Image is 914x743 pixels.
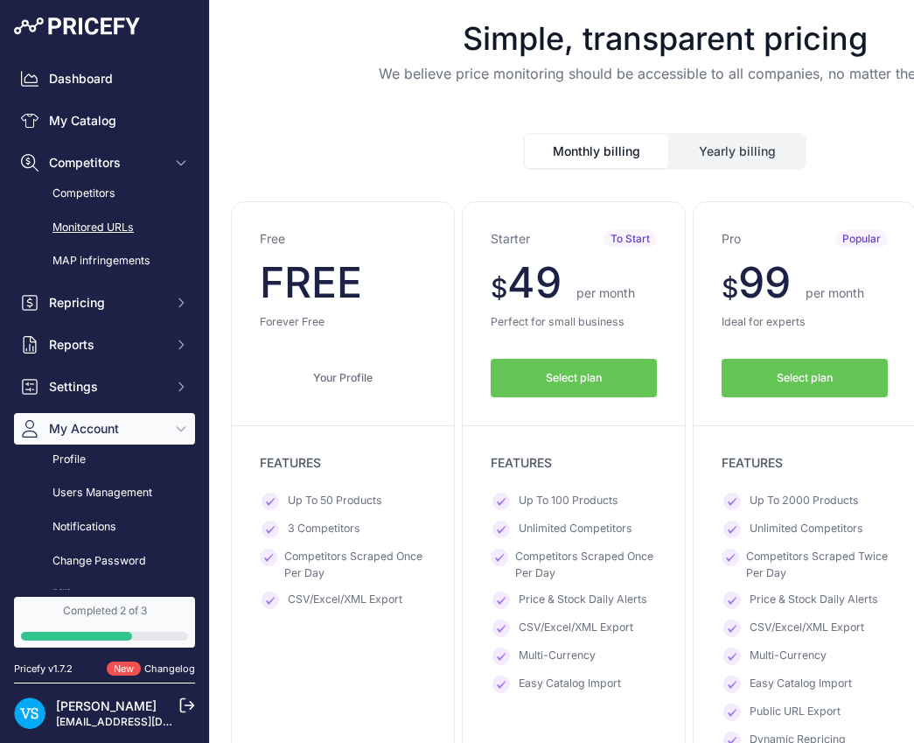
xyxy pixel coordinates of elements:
span: Select plan [777,370,833,387]
a: Billing [14,579,195,610]
span: Select plan [546,370,602,387]
button: Select plan [722,359,888,398]
span: Unlimited Competitors [750,521,863,538]
span: Up To 2000 Products [750,493,859,510]
a: Dashboard [14,63,195,95]
h3: Starter [491,230,530,248]
span: Settings [49,378,164,396]
span: Multi-Currency [519,648,596,665]
span: per month [806,285,864,300]
span: Up To 50 Products [288,493,382,510]
span: Easy Catalog Import [519,676,621,693]
span: Competitors Scraped Twice Per Day [746,549,888,581]
div: Completed 2 of 3 [21,604,188,618]
a: MAP infringements [14,246,195,277]
a: My Catalog [14,105,195,137]
a: Changelog [144,662,195,675]
a: [EMAIL_ADDRESS][DOMAIN_NAME] [56,715,239,728]
span: Competitors Scraped Once Per Day [284,549,426,581]
button: My Account [14,413,195,445]
p: FEATURES [260,454,426,472]
span: CSV/Excel/XML Export [750,620,864,637]
p: Ideal for experts [722,314,888,331]
a: Users Management [14,478,195,508]
a: Notifications [14,512,195,543]
span: Public URL Export [750,704,841,721]
span: Price & Stock Daily Alerts [519,592,647,609]
a: Change Password [14,546,195,577]
div: Pricefy v1.7.2 [14,662,73,676]
button: Settings [14,371,195,403]
span: 3 Competitors [288,521,360,538]
span: FREE [260,256,362,308]
span: per month [576,285,635,300]
span: Easy Catalog Import [750,676,852,693]
a: Monitored URLs [14,213,195,243]
span: Repricing [49,294,164,312]
span: Up To 100 Products [519,493,618,510]
p: Perfect for small business [491,314,657,331]
span: CSV/Excel/XML Export [519,620,633,637]
span: $ [722,272,738,304]
button: Competitors [14,147,195,179]
span: Reports [49,336,164,354]
span: To Start [604,230,657,248]
button: Select plan [491,359,657,398]
span: Competitors [49,154,164,172]
span: My Account [49,420,164,438]
span: CSV/Excel/XML Export [288,592,402,609]
a: Competitors [14,179,195,209]
p: FEATURES [491,454,657,472]
span: $ [491,272,507,304]
button: Reports [14,329,195,361]
a: [PERSON_NAME] [56,698,157,713]
h3: Free [260,230,285,248]
a: Completed 2 of 3 [14,597,195,648]
img: Pricefy Logo [14,18,140,35]
span: Competitors Scraped Once Per Day [515,549,657,581]
button: Monthly billing [525,135,668,168]
button: Repricing [14,287,195,319]
a: Your Profile [260,359,426,398]
h3: Pro [722,230,741,248]
span: Multi-Currency [750,648,827,665]
p: Forever Free [260,314,426,331]
button: Yearly billing [670,135,805,168]
span: 99 [738,256,791,308]
p: FEATURES [722,454,888,472]
a: Profile [14,445,195,475]
span: Popular [835,230,888,248]
span: Price & Stock Daily Alerts [750,592,878,609]
span: New [107,662,141,676]
span: 49 [507,256,562,308]
span: Unlimited Competitors [519,521,632,538]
